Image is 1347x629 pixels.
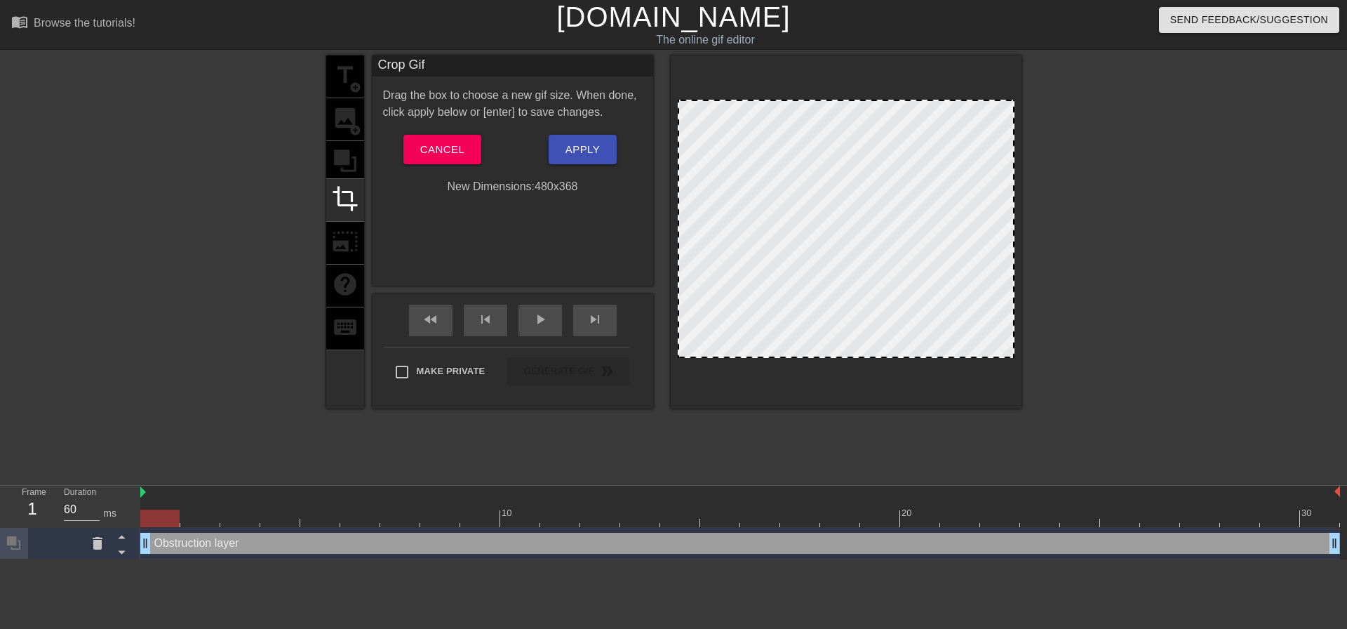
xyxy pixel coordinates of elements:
span: Apply [565,140,600,159]
span: Cancel [420,140,464,159]
div: Browse the tutorials! [34,17,135,29]
div: Crop Gif [373,55,653,77]
span: Make Private [417,364,485,378]
span: skip_next [587,311,603,328]
span: crop [332,185,358,212]
div: Frame [11,486,53,527]
span: fast_rewind [422,311,439,328]
span: Send Feedback/Suggestion [1170,11,1328,29]
div: 1 [22,496,43,522]
div: 10 [502,506,514,520]
div: 20 [902,506,914,520]
a: [DOMAIN_NAME] [556,1,790,32]
div: Drag the box to choose a new gif size. When done, click apply below or [enter] to save changes. [373,87,653,121]
div: 30 [1301,506,1314,520]
button: Send Feedback/Suggestion [1159,7,1339,33]
div: New Dimensions: 480 x 368 [373,178,653,195]
span: drag_handle [138,536,152,550]
img: bound-end.png [1334,486,1340,497]
div: The online gif editor [456,32,955,48]
a: Browse the tutorials! [11,13,135,35]
span: menu_book [11,13,28,30]
span: drag_handle [1327,536,1341,550]
button: Apply [549,135,617,164]
div: ms [103,506,116,521]
span: skip_previous [477,311,494,328]
span: play_arrow [532,311,549,328]
label: Duration [64,489,96,497]
button: Cancel [403,135,481,164]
